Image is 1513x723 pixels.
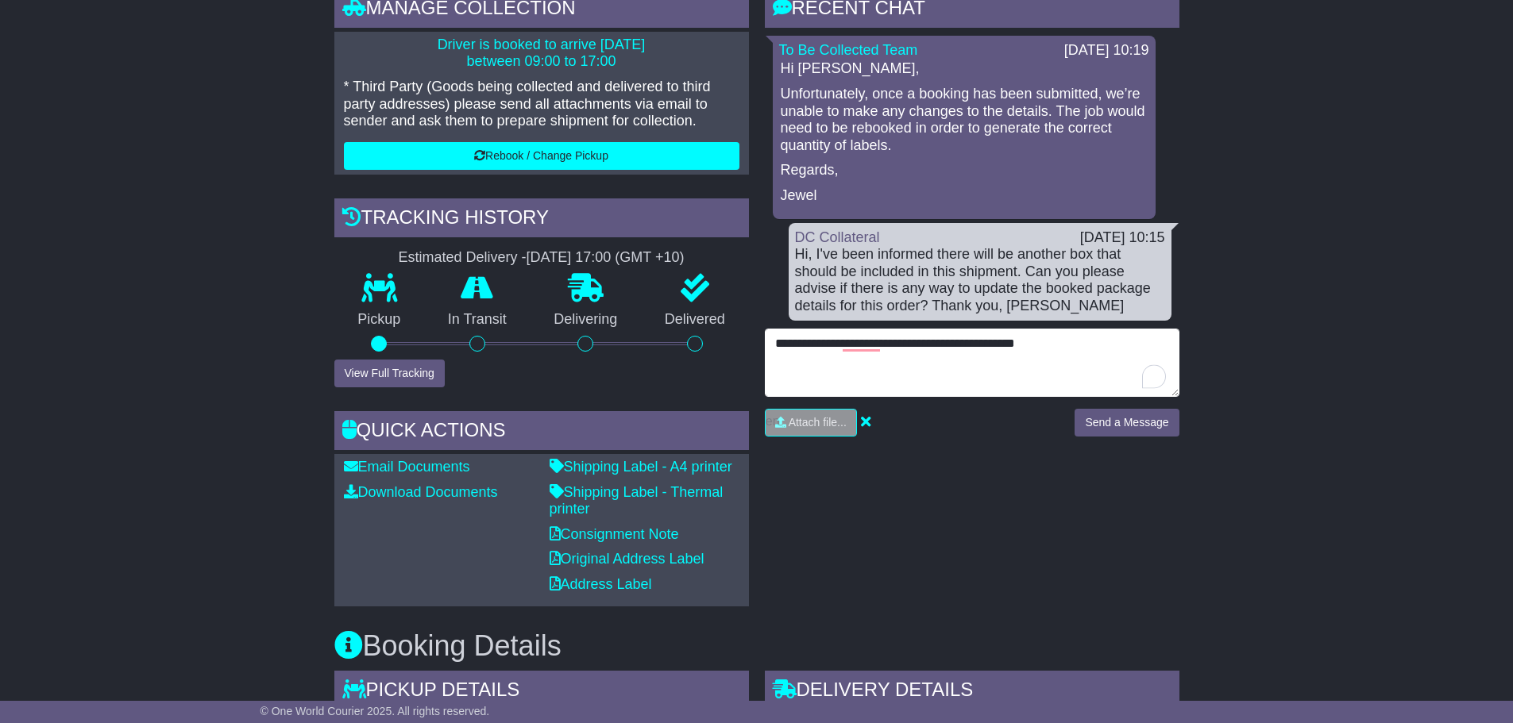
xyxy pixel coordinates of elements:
[334,630,1179,662] h3: Booking Details
[344,459,470,475] a: Email Documents
[334,311,425,329] p: Pickup
[795,229,880,245] a: DC Collateral
[550,484,724,517] a: Shipping Label - Thermal printer
[334,360,445,387] button: View Full Tracking
[527,249,685,267] div: [DATE] 17:00 (GMT +10)
[334,249,749,267] div: Estimated Delivery -
[781,187,1148,205] p: Jewel
[779,42,918,58] a: To Be Collected Team
[641,311,749,329] p: Delivered
[1064,42,1149,60] div: [DATE] 10:19
[781,86,1148,154] p: Unfortunately, once a booking has been submitted, we’re unable to make any changes to the details...
[344,142,739,170] button: Rebook / Change Pickup
[550,576,652,592] a: Address Label
[781,60,1148,78] p: Hi [PERSON_NAME],
[261,705,490,717] span: © One World Courier 2025. All rights reserved.
[550,551,704,567] a: Original Address Label
[1080,229,1165,247] div: [DATE] 10:15
[344,79,739,130] p: * Third Party (Goods being collected and delivered to third party addresses) please send all atta...
[424,311,531,329] p: In Transit
[334,671,749,713] div: Pickup Details
[1075,409,1179,436] button: Send a Message
[334,411,749,454] div: Quick Actions
[334,198,749,241] div: Tracking history
[550,459,732,475] a: Shipping Label - A4 printer
[765,671,1179,713] div: Delivery Details
[795,246,1165,314] div: Hi, I've been informed there will be another box that should be included in this shipment. Can yo...
[781,162,1148,179] p: Regards,
[765,329,1179,397] textarea: To enrich screen reader interactions, please activate Accessibility in Grammarly extension settings
[344,37,739,71] p: Driver is booked to arrive [DATE] between 09:00 to 17:00
[531,311,642,329] p: Delivering
[344,484,498,500] a: Download Documents
[550,526,679,542] a: Consignment Note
